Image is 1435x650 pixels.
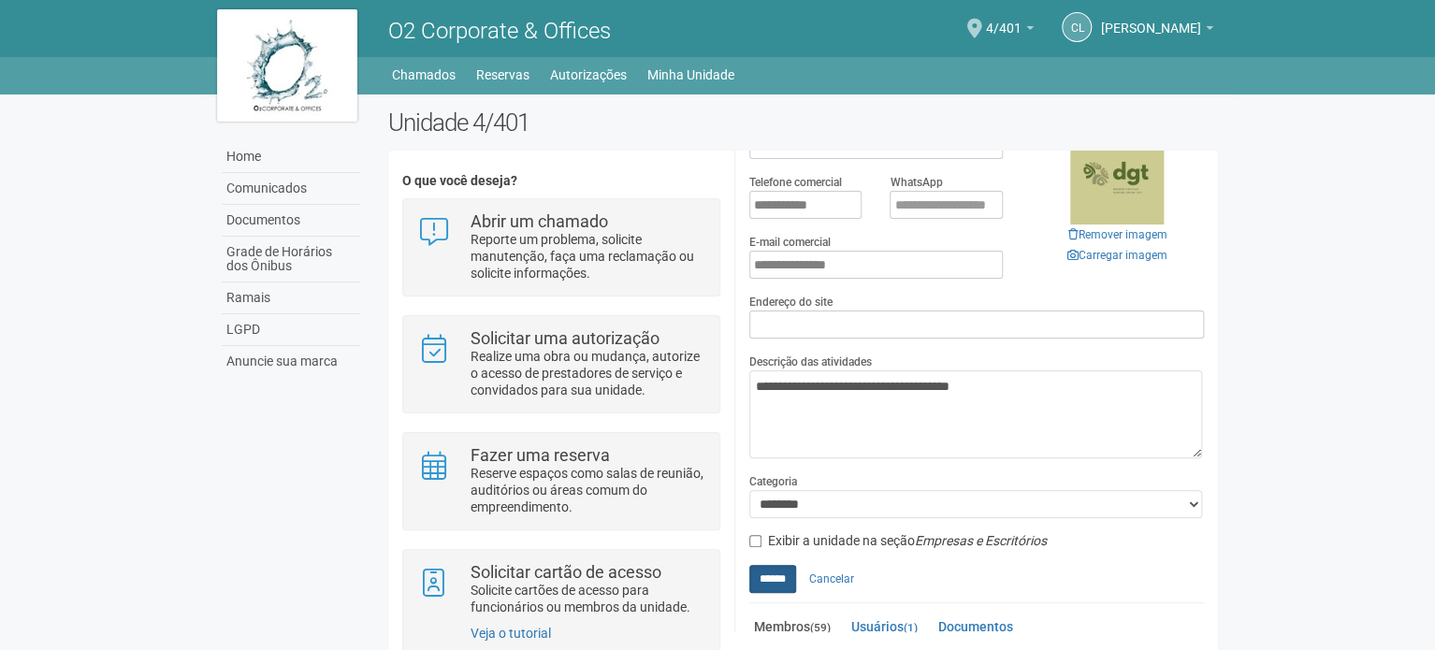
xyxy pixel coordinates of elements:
a: CL [1062,12,1092,42]
a: [PERSON_NAME] [1101,23,1213,38]
a: Autorizações [550,62,627,88]
a: Usuários(1) [847,613,922,641]
p: Reporte um problema, solicite manutenção, faça uma reclamação ou solicite informações. [471,231,705,282]
p: Solicite cartões de acesso para funcionários ou membros da unidade. [471,582,705,615]
a: Cancelar [799,565,864,593]
a: Ramais [222,282,360,314]
a: Abrir um chamado Reporte um problema, solicite manutenção, faça uma reclamação ou solicite inform... [417,213,704,282]
span: Claudia Luíza Soares de Castro [1101,3,1201,36]
a: Anuncie sua marca [222,346,360,377]
h2: Unidade 4/401 [388,108,1218,137]
a: Membros(59) [749,613,835,643]
strong: Fazer uma reserva [471,445,610,465]
em: Empresas e Escritórios [915,533,1047,548]
label: WhatsApp [890,174,942,191]
label: Telefone comercial [749,174,842,191]
a: Veja o tutorial [471,626,551,641]
label: E-mail comercial [749,234,831,251]
a: Documentos [934,613,1018,641]
small: (59) [810,621,831,634]
a: Fazer uma reserva Reserve espaços como salas de reunião, auditórios ou áreas comum do empreendime... [417,447,704,515]
a: Chamados [392,62,456,88]
img: logo.jpg [217,9,357,122]
a: Comunicados [222,173,360,205]
a: Reservas [476,62,529,88]
small: (1) [904,621,918,634]
a: Minha Unidade [647,62,734,88]
a: Solicitar uma autorização Realize uma obra ou mudança, autorize o acesso de prestadores de serviç... [417,330,704,398]
span: 4/401 [986,3,1022,36]
img: business.png [1070,131,1164,224]
a: Solicitar cartão de acesso Solicite cartões de acesso para funcionários ou membros da unidade. [417,564,704,615]
button: Remover imagem [1062,224,1172,245]
a: 4/401 [986,23,1034,38]
input: Exibir a unidade na seçãoEmpresas e Escritórios [749,535,761,547]
label: Descrição das atividades [749,354,872,370]
span: O2 Corporate & Offices [388,18,611,44]
a: Grade de Horários dos Ônibus [222,237,360,282]
a: LGPD [222,314,360,346]
a: Home [222,141,360,173]
strong: Solicitar cartão de acesso [471,562,661,582]
button: Carregar imagem [1062,245,1173,266]
strong: Solicitar uma autorização [471,328,660,348]
a: Documentos [222,205,360,237]
p: Realize uma obra ou mudança, autorize o acesso de prestadores de serviço e convidados para sua un... [471,348,705,398]
label: Exibir a unidade na seção [749,532,1047,551]
p: Reserve espaços como salas de reunião, auditórios ou áreas comum do empreendimento. [471,465,705,515]
label: Endereço do site [749,294,833,311]
h4: O que você deseja? [402,174,719,188]
strong: Abrir um chamado [471,211,608,231]
label: Categoria [749,473,797,490]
